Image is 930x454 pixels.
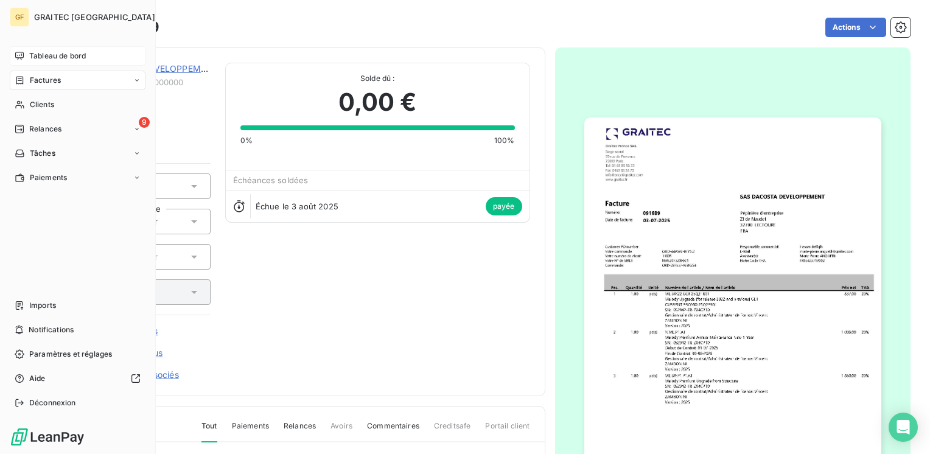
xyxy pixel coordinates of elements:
img: Logo LeanPay [10,427,85,447]
span: Tâches [30,148,55,159]
span: Avoirs [330,421,352,441]
span: 0% [240,135,253,146]
span: Tableau de bord [29,51,86,61]
div: GF [10,7,29,27]
span: Commentaires [367,421,419,441]
span: Relances [29,124,61,134]
span: Échue le 3 août 2025 [256,201,338,211]
a: Aide [10,369,145,388]
span: 100% [494,135,515,146]
span: 9 [139,117,150,128]
span: Échéances soldées [233,175,309,185]
span: Imports [29,300,56,311]
button: Actions [825,18,886,37]
span: Factures [30,75,61,86]
span: Notifications [29,324,74,335]
span: Paiements [232,421,269,441]
span: Aide [29,373,46,384]
span: Tout [201,421,217,442]
span: Clients [30,99,54,110]
span: Portail client [485,421,530,441]
a: DA COSTA DEVELOPPEMENT [96,63,218,74]
span: Paramètres et réglages [29,349,112,360]
div: Open Intercom Messenger [889,413,918,442]
span: Relances [284,421,316,441]
span: 0,00 € [338,84,417,120]
span: Déconnexion [29,397,76,408]
span: payée [486,197,522,215]
span: Solde dû : [240,73,515,84]
span: GRAITEC [GEOGRAPHIC_DATA] [34,12,155,22]
span: Creditsafe [434,421,471,441]
span: Paiements [30,172,67,183]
